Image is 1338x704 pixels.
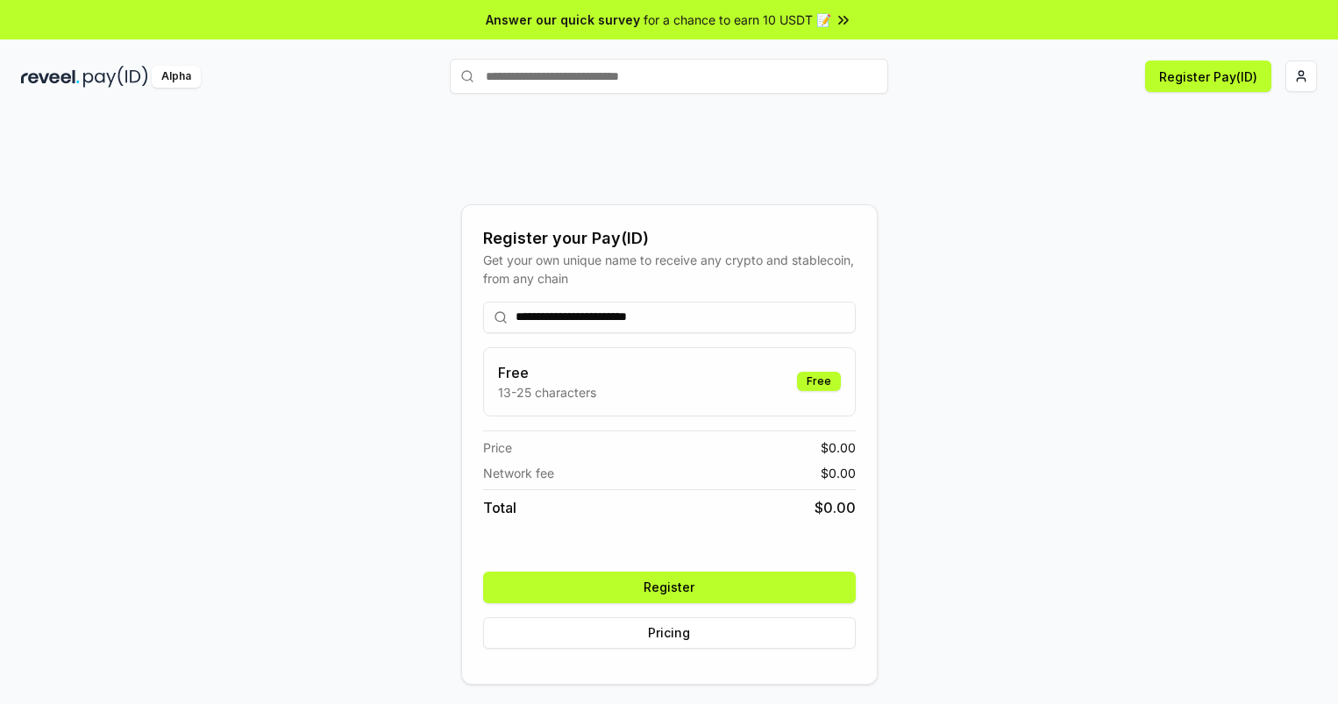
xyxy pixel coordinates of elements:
[498,362,596,383] h3: Free
[797,372,841,391] div: Free
[483,464,554,482] span: Network fee
[821,464,856,482] span: $ 0.00
[486,11,640,29] span: Answer our quick survey
[483,572,856,603] button: Register
[483,226,856,251] div: Register your Pay(ID)
[815,497,856,518] span: $ 0.00
[1145,60,1271,92] button: Register Pay(ID)
[483,497,516,518] span: Total
[21,66,80,88] img: reveel_dark
[483,617,856,649] button: Pricing
[83,66,148,88] img: pay_id
[483,251,856,288] div: Get your own unique name to receive any crypto and stablecoin, from any chain
[644,11,831,29] span: for a chance to earn 10 USDT 📝
[152,66,201,88] div: Alpha
[498,383,596,402] p: 13-25 characters
[821,438,856,457] span: $ 0.00
[483,438,512,457] span: Price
